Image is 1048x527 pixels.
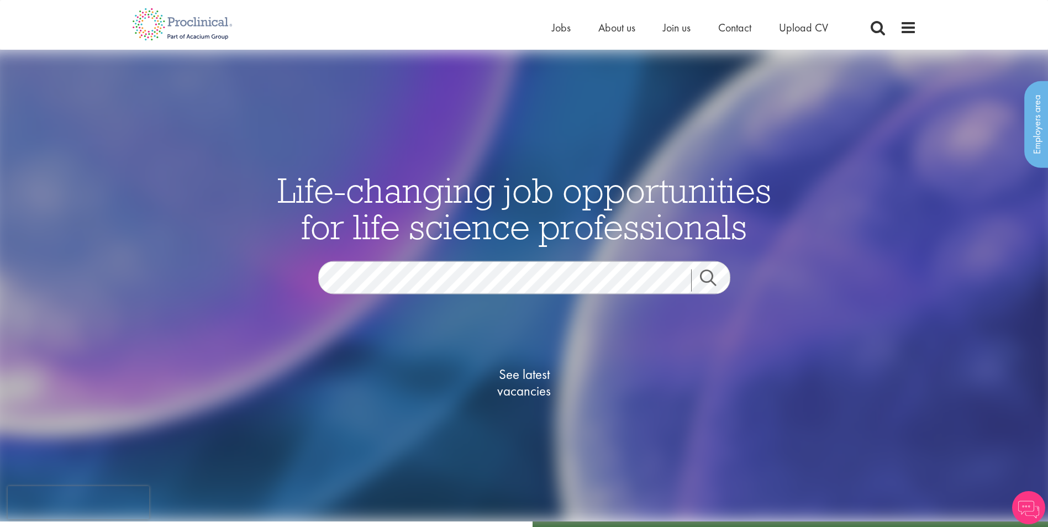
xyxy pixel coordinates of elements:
[469,322,580,443] a: See latestvacancies
[277,167,771,248] span: Life-changing job opportunities for life science professionals
[469,366,580,399] span: See latest vacancies
[663,20,691,35] a: Join us
[718,20,751,35] a: Contact
[691,269,739,291] a: Job search submit button
[552,20,571,35] a: Jobs
[8,486,149,519] iframe: reCAPTCHA
[1012,491,1045,524] img: Chatbot
[598,20,635,35] a: About us
[779,20,828,35] a: Upload CV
